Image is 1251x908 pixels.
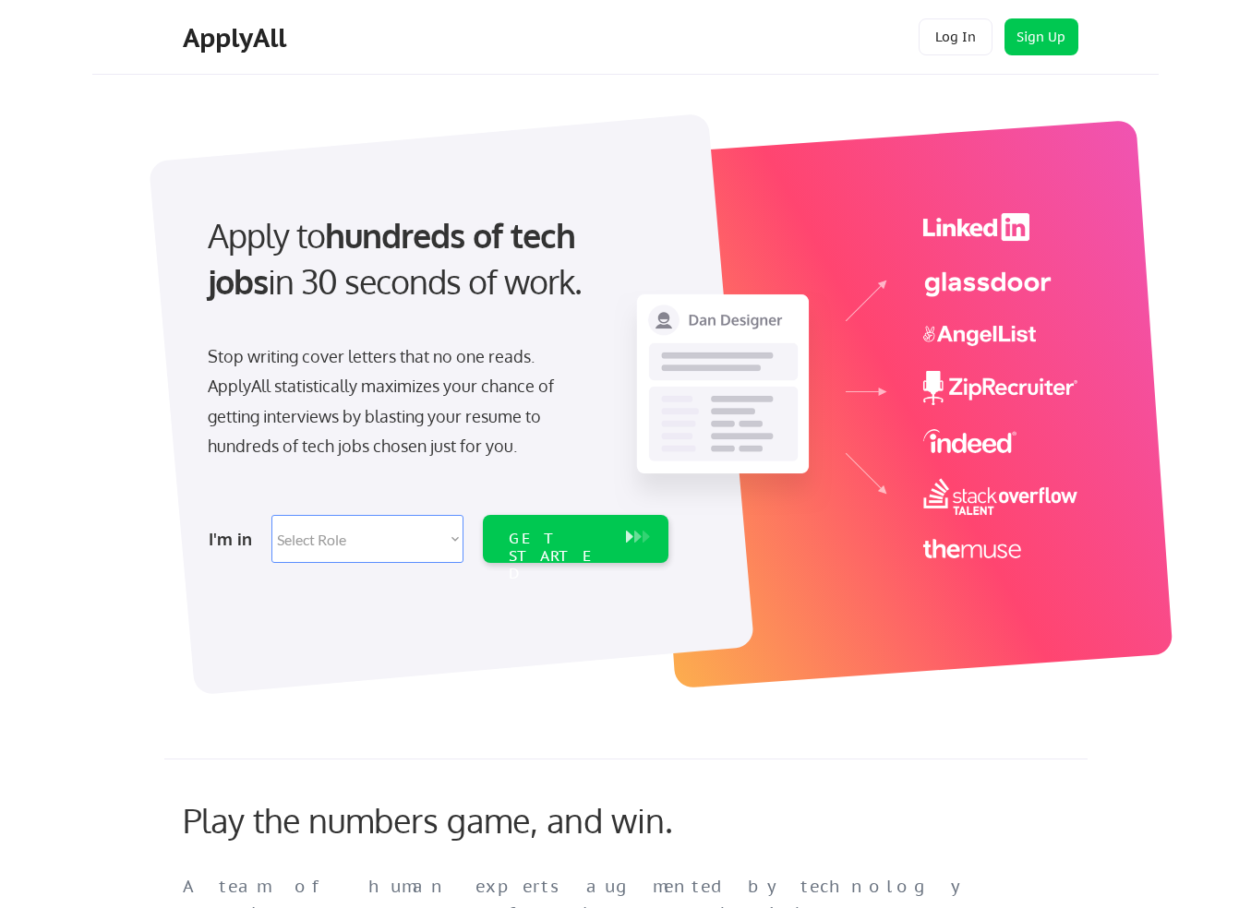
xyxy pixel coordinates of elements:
div: Apply to in 30 seconds of work. [208,212,661,305]
button: Log In [919,18,992,55]
strong: hundreds of tech jobs [208,214,583,302]
div: Stop writing cover letters that no one reads. ApplyAll statistically maximizes your chance of get... [208,341,587,461]
div: GET STARTED [509,530,607,583]
button: Sign Up [1004,18,1078,55]
div: ApplyAll [183,22,292,54]
div: Play the numbers game, and win. [183,800,755,840]
div: I'm in [209,524,260,554]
